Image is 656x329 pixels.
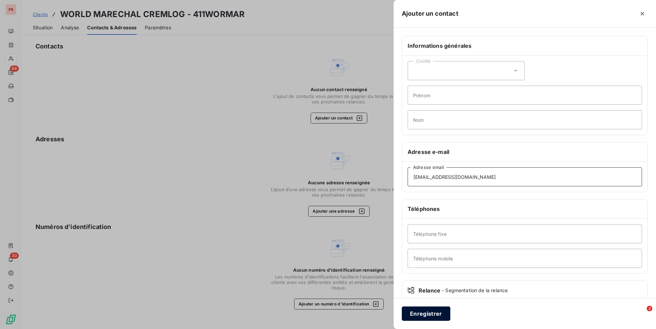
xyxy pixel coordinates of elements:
[408,249,642,268] input: placeholder
[408,286,642,295] div: Relance
[408,42,642,50] h6: Informations générales
[408,148,642,156] h6: Adresse e-mail
[402,306,450,321] button: Enregistrer
[408,224,642,243] input: placeholder
[408,205,642,213] h6: Téléphones
[402,9,459,18] h5: Ajouter un contact
[408,167,642,186] input: placeholder
[408,86,642,105] input: placeholder
[633,306,649,322] iframe: Intercom live chat
[408,110,642,129] input: placeholder
[647,306,652,311] span: 2
[442,287,508,294] span: - Segmentation de la relance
